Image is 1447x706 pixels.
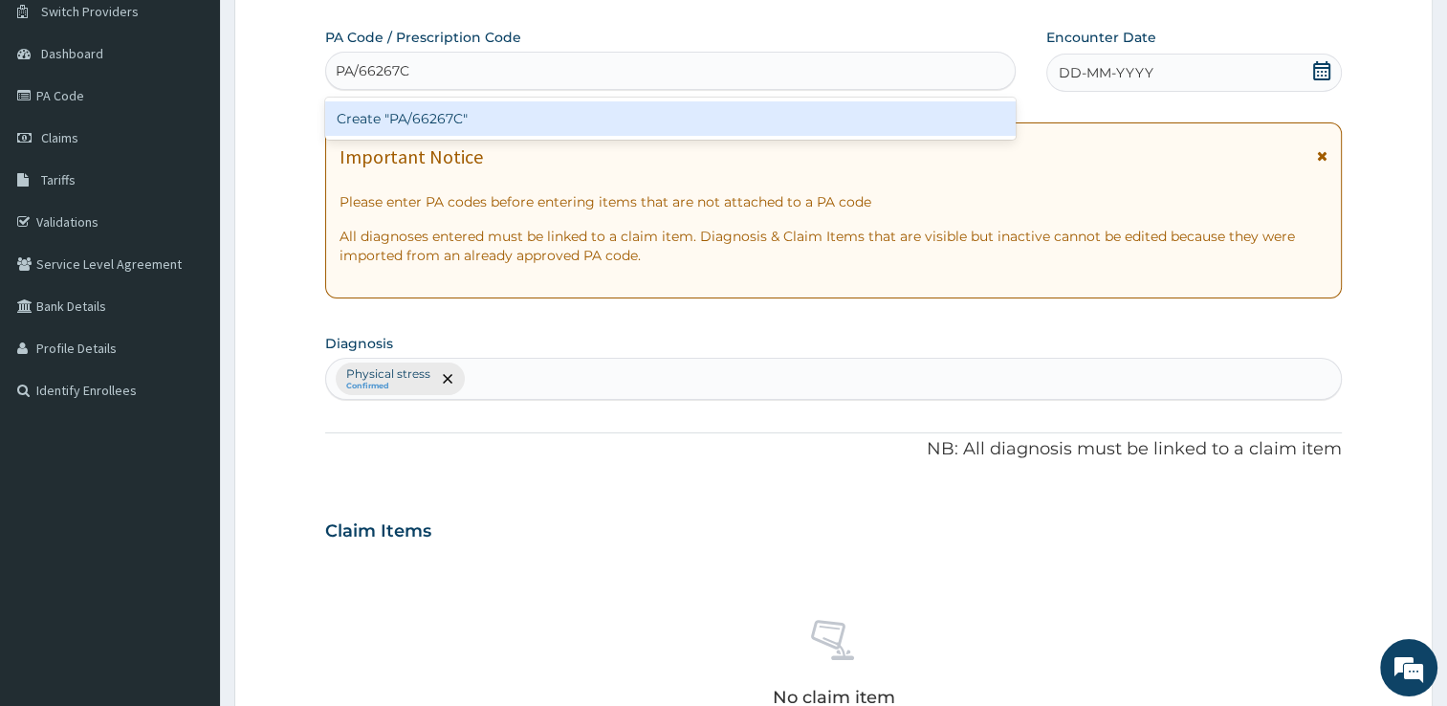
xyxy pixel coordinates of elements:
span: Switch Providers [41,3,139,20]
div: Minimize live chat window [314,10,360,55]
p: Please enter PA codes before entering items that are not attached to a PA code [340,192,1327,211]
p: All diagnoses entered must be linked to a claim item. Diagnosis & Claim Items that are visible bu... [340,227,1327,265]
textarea: Type your message and hit 'Enter' [10,488,364,555]
span: Claims [41,129,78,146]
span: DD-MM-YYYY [1059,63,1153,82]
label: Diagnosis [325,334,393,353]
h3: Claim Items [325,521,431,542]
span: Dashboard [41,45,103,62]
img: d_794563401_company_1708531726252_794563401 [35,96,77,143]
div: Chat with us now [99,107,321,132]
div: Create "PA/66267C" [325,101,1016,136]
h1: Important Notice [340,146,483,167]
span: We're online! [111,224,264,417]
label: PA Code / Prescription Code [325,28,521,47]
span: Tariffs [41,171,76,188]
label: Encounter Date [1046,28,1156,47]
p: NB: All diagnosis must be linked to a claim item [325,437,1342,462]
